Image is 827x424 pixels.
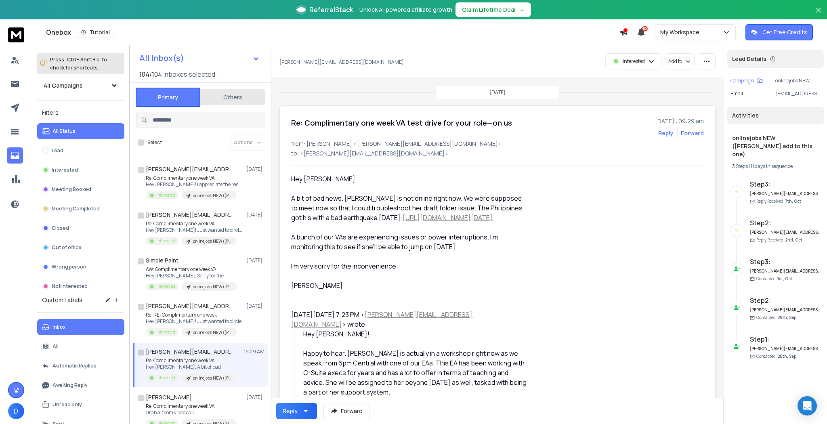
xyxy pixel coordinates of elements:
h1: [PERSON_NAME][EMAIL_ADDRESS][DOMAIN_NAME] [146,348,235,356]
button: All [37,338,124,355]
button: Tutorial [76,27,115,38]
button: Closed [37,220,124,236]
div: Hey [PERSON_NAME], [291,174,527,184]
button: Primary [136,88,200,107]
a: [PERSON_NAME][EMAIL_ADDRESS][DOMAIN_NAME] [291,310,472,329]
div: [DATE][DATE] 7:23 PM < > wrote: [291,310,527,329]
span: 104 / 104 [139,69,162,79]
p: Interested [156,283,175,290]
button: All Campaigns [37,78,124,94]
p: My Workspace [660,28,703,36]
p: onlinejobs NEW ([PERSON_NAME] add to this one) [193,330,232,336]
p: Out of office [52,244,82,251]
h3: Inboxes selected [164,69,215,79]
div: A bunch of our VAs are experiencing issues or power interruptions. I'm monitoring this to see if ... [291,232,527,252]
p: AW: Complimentary one week VA [146,266,237,273]
p: Interested [156,329,175,335]
p: onlinejobs NEW ([PERSON_NAME] add to this one) [193,193,232,199]
p: Re: Complimentary one week VA [146,220,243,227]
p: Lead [52,147,63,154]
button: Lead [37,143,124,159]
p: All Status [52,128,76,134]
button: Reply [276,403,317,419]
button: Claim Lifetime Deal→ [455,2,531,17]
p: [EMAIL_ADDRESS][DOMAIN_NAME] [775,90,821,97]
p: Awaiting Reply [52,382,88,388]
p: Add to [668,58,682,65]
h1: Re: Complimentary one week VA test drive for your role—on us [291,117,512,128]
p: Contacted [756,276,792,282]
span: 11 days in sequence [751,163,793,170]
button: Not Interested [37,278,124,294]
h6: [PERSON_NAME][EMAIL_ADDRESS][DOMAIN_NAME] [750,268,821,274]
p: Unlock AI-powered affiliate growth [359,6,452,14]
p: Interested [156,375,175,381]
h1: [PERSON_NAME][EMAIL_ADDRESS][DOMAIN_NAME] [146,211,235,219]
p: Re: Complimentary one week VA [146,357,237,364]
div: Onebox [46,27,619,38]
h6: Step 3 : [750,179,821,189]
p: Meeting Booked [52,186,91,193]
button: All Inbox(s) [133,50,266,66]
div: Activities [727,107,824,124]
p: All [52,343,59,350]
p: Re: Complimentary one week VA [146,403,237,409]
h1: [PERSON_NAME] [146,393,192,401]
span: D [8,403,24,419]
p: [DATE] [246,394,264,401]
p: [DATE] : 09:29 am [655,117,704,125]
p: Get Free Credits [762,28,807,36]
h6: Step 3 : [750,257,821,267]
span: 50 [642,26,648,31]
p: Unread only [52,401,82,408]
p: Reply Received [756,237,802,243]
h1: [PERSON_NAME][EMAIL_ADDRESS][DOMAIN_NAME] [146,302,235,310]
button: Interested [37,162,124,178]
button: Automatic Replies [37,358,124,374]
div: Reply [283,407,298,415]
p: Hey [PERSON_NAME], Sorry for the [146,273,237,279]
span: ReferralStack [309,5,353,15]
button: Awaiting Reply [37,377,124,393]
h6: Step 1 : [750,334,821,344]
p: Not Interested [52,283,88,290]
p: onlinejobs NEW ([PERSON_NAME] add to this one) [193,238,232,244]
button: Reply [658,129,674,137]
button: Wrong person [37,259,124,275]
p: Campaign [730,78,754,84]
p: Interested [156,192,175,198]
button: All Status [37,123,124,139]
button: Meeting Completed [37,201,124,217]
p: [DATE] [246,212,264,218]
div: [PERSON_NAME] [291,281,527,290]
h6: [PERSON_NAME][EMAIL_ADDRESS][DOMAIN_NAME] [750,307,821,313]
h1: [PERSON_NAME][EMAIL_ADDRESS][DOMAIN_NAME] [146,165,235,173]
p: Meeting Completed [52,206,100,212]
div: Hey [PERSON_NAME]! [303,329,527,339]
button: Get Free Credits [745,24,813,40]
span: 1st, Oct [777,276,792,281]
span: 2nd, Oct [785,237,802,243]
p: Grab a zoom video call [146,409,237,416]
div: | [732,163,819,170]
span: 29th, Sep [777,315,796,320]
label: Select [147,139,162,146]
p: Email [730,90,743,97]
h1: All Inbox(s) [139,54,184,62]
span: 7th, Oct [785,198,801,204]
p: to: <[PERSON_NAME][EMAIL_ADDRESS][DOMAIN_NAME]> [291,149,704,157]
p: Hey [PERSON_NAME]! Just wanted to circle back [146,227,243,233]
div: Forward [681,129,704,137]
button: Out of office [37,239,124,256]
p: Hey [PERSON_NAME]! I appreciate the response. [146,181,243,188]
p: [DATE] [246,166,264,172]
button: Campaign [730,78,763,84]
p: Contacted [756,353,796,359]
span: Ctrl + Shift + k [66,55,100,64]
a: [URL][DOMAIN_NAME][DATE] [403,213,493,222]
p: [DATE] [246,303,264,309]
h3: Filters [37,107,124,118]
h1: All Campaigns [44,82,83,90]
span: 26th, Sep [777,353,796,359]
